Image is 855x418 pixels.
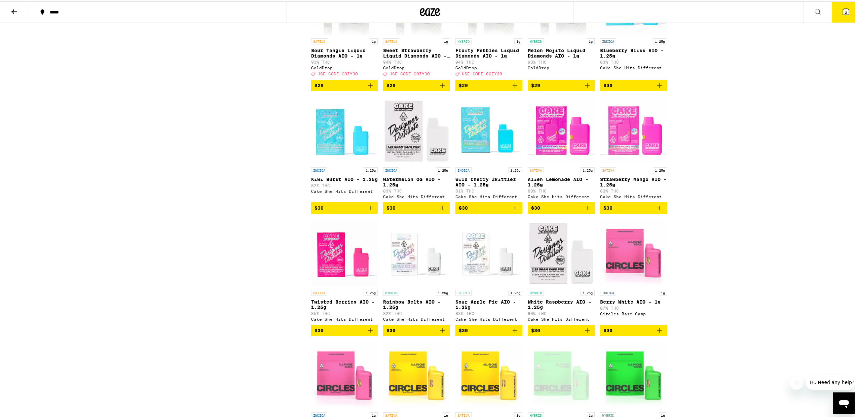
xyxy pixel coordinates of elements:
p: Sour Apple Pie AIO - 1.25g [455,298,522,309]
p: 1g [659,288,667,294]
p: HYBRID [455,288,472,294]
span: $30 [603,326,612,332]
div: Cake She Hits Different [600,193,667,198]
div: Cake She Hits Different [600,64,667,69]
p: 1g [370,411,378,417]
img: Cake She Hits Different - Alien Lemonade AIO - 1.25g [528,95,595,163]
button: Add to bag [311,323,378,335]
p: 80% THC [528,310,595,314]
button: Add to bag [311,78,378,90]
p: 1.25g [508,166,522,172]
button: Add to bag [600,323,667,335]
button: Add to bag [600,201,667,212]
a: Open page for Berry White AIO - 1g from Circles Base Camp [600,218,667,323]
span: USE CODE COZY30 [389,71,430,75]
button: Add to bag [528,78,595,90]
button: Add to bag [311,201,378,212]
a: Open page for Strawberry Mango AIO - 1.25g from Cake She Hits Different [600,95,667,201]
img: Circles Base Camp - Grapefruit Glow Up AIO - 1g [600,340,667,408]
p: 1.25g [436,166,450,172]
div: Cake She Hits Different [383,193,450,198]
p: Kiwi Burst AIO - 1.25g [311,175,378,181]
button: Add to bag [455,78,522,90]
p: 1.25g [436,288,450,294]
button: Add to bag [455,323,522,335]
p: 94% THC [383,59,450,63]
p: HYBRID [600,411,616,417]
p: 1g [442,37,450,43]
p: 1g [587,411,595,417]
p: 85% THC [311,310,378,314]
div: Cake She Hits Different [311,188,378,192]
span: $29 [531,81,540,87]
p: 81% THC [455,187,522,192]
span: $30 [386,326,396,332]
p: 1g [370,37,378,43]
p: INDICA [311,411,327,417]
p: 1.25g [508,288,522,294]
p: 83% THC [455,310,522,314]
span: $30 [314,204,324,209]
p: 94% THC [455,59,522,63]
p: HYBRID [528,288,544,294]
p: 1.25g [581,288,595,294]
button: Add to bag [455,201,522,212]
p: Wild Cherry Zkittlez AIO - 1.25g [455,175,522,186]
button: Add to bag [600,78,667,90]
img: Cake She Hits Different - Watermelon OG AIO - 1.25g [383,95,450,163]
img: Cake She Hits Different - Sour Apple Pie AIO - 1.25g [455,218,522,285]
p: 83% THC [600,59,667,63]
span: USE CODE COZY30 [318,71,358,75]
p: Fruity Pebbles Liquid Diamonds AIO - 1g [455,46,522,57]
a: Open page for Alien Lemonade AIO - 1.25g from Cake She Hits Different [528,95,595,201]
img: Cake She Hits Different - White Raspberry AIO - 1.25g [528,218,595,285]
button: Add to bag [528,323,595,335]
p: Twisted Berries AIO - 1.25g [311,298,378,309]
p: 1g [514,411,522,417]
span: $30 [531,326,540,332]
button: Add to bag [383,201,450,212]
button: Add to bag [528,201,595,212]
p: 93% THC [528,59,595,63]
iframe: Message from company [806,374,855,388]
iframe: Close message [790,375,803,388]
p: HYBRID [528,37,544,43]
span: $29 [314,81,324,87]
img: Cake She Hits Different - Twisted Berries AIO - 1.25g [311,218,378,285]
p: 1g [514,37,522,43]
p: HYBRID [528,411,544,417]
p: Blueberry Bliss AIO - 1.25g [600,46,667,57]
p: Watermelon OG AIO - 1.25g [383,175,450,186]
a: Open page for Kiwi Burst AIO - 1.25g from Cake She Hits Different [311,95,378,201]
p: SATIVA [311,288,327,294]
span: $29 [386,81,396,87]
div: Cake She Hits Different [383,316,450,320]
p: 80% THC [528,187,595,192]
p: SATIVA [311,37,327,43]
div: GoldDrop [528,64,595,69]
p: 83% THC [383,187,450,192]
p: INDICA [383,166,399,172]
p: INDICA [455,166,472,172]
a: Open page for Rainbow Belts AIO - 1.25g from Cake She Hits Different [383,218,450,323]
span: $30 [314,326,324,332]
p: 1.25g [581,166,595,172]
p: SATIVA [455,411,472,417]
p: Berry White AIO - 1g [600,298,667,303]
img: Cake She Hits Different - Strawberry Mango AIO - 1.25g [600,95,667,163]
span: $30 [386,204,396,209]
img: Cake She Hits Different - Kiwi Burst AIO - 1.25g [311,95,378,163]
p: INDICA [311,166,327,172]
p: HYBRID [383,288,399,294]
p: SATIVA [383,37,399,43]
p: 1.25g [364,288,378,294]
span: $30 [603,204,612,209]
img: Cake She Hits Different - Wild Cherry Zkittlez AIO - 1.25g [455,95,522,163]
p: INDICA [600,288,616,294]
iframe: Button to launch messaging window [833,391,855,413]
p: Alien Lemonade AIO - 1.25g [528,175,595,186]
div: GoldDrop [383,64,450,69]
p: SATIVA [528,166,544,172]
div: Cake She Hits Different [528,193,595,198]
